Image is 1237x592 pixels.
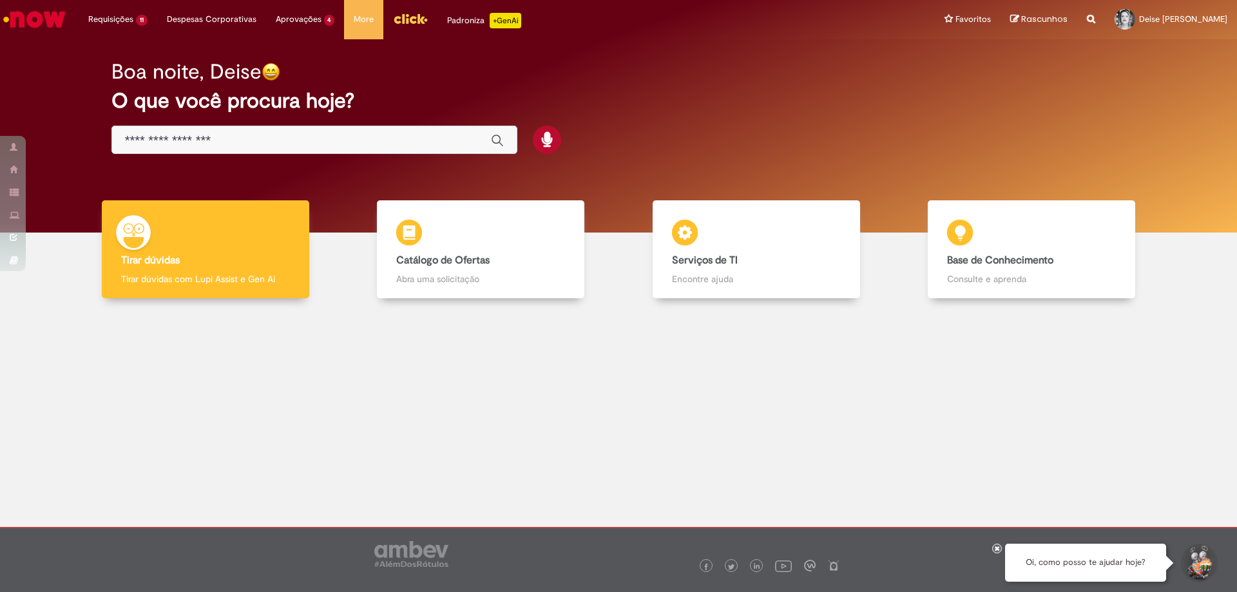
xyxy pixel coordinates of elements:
[1010,14,1068,26] a: Rascunhos
[1179,544,1218,582] button: Iniciar Conversa de Suporte
[393,9,428,28] img: click_logo_yellow_360x200.png
[111,90,1126,112] h2: O que você procura hoje?
[136,15,148,26] span: 11
[262,62,280,81] img: happy-face.png
[1021,13,1068,25] span: Rascunhos
[343,200,619,299] a: Catálogo de Ofertas Abra uma solicitação
[88,13,133,26] span: Requisições
[396,254,490,267] b: Catálogo de Ofertas
[1005,544,1166,582] div: Oi, como posso te ajudar hoje?
[1139,14,1227,24] span: Deise [PERSON_NAME]
[121,272,290,285] p: Tirar dúvidas com Lupi Assist e Gen Ai
[828,560,839,571] img: logo_footer_naosei.png
[396,272,565,285] p: Abra uma solicitação
[167,13,256,26] span: Despesas Corporativas
[955,13,991,26] span: Favoritos
[947,272,1116,285] p: Consulte e aprenda
[374,541,448,567] img: logo_footer_ambev_rotulo_gray.png
[354,13,374,26] span: More
[775,557,792,574] img: logo_footer_youtube.png
[804,560,816,571] img: logo_footer_workplace.png
[447,13,521,28] div: Padroniza
[324,15,335,26] span: 4
[490,13,521,28] p: +GenAi
[276,13,321,26] span: Aprovações
[672,272,841,285] p: Encontre ajuda
[894,200,1170,299] a: Base de Conhecimento Consulte e aprenda
[111,61,262,83] h2: Boa noite, Deise
[68,200,343,299] a: Tirar dúvidas Tirar dúvidas com Lupi Assist e Gen Ai
[703,564,709,570] img: logo_footer_facebook.png
[728,564,734,570] img: logo_footer_twitter.png
[618,200,894,299] a: Serviços de TI Encontre ajuda
[121,254,180,267] b: Tirar dúvidas
[1,6,68,32] img: ServiceNow
[754,563,760,571] img: logo_footer_linkedin.png
[947,254,1053,267] b: Base de Conhecimento
[672,254,738,267] b: Serviços de TI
